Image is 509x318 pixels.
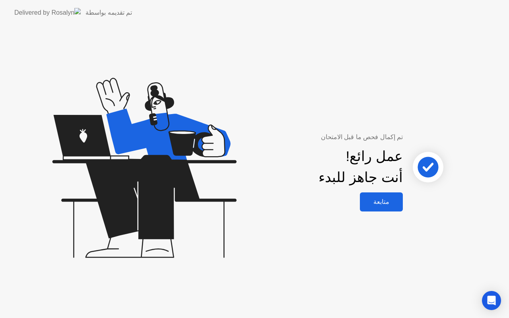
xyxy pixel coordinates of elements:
div: Open Intercom Messenger [482,291,501,310]
div: متابعة [362,198,400,206]
button: متابعة [360,192,403,211]
img: Delivered by Rosalyn [14,8,81,17]
div: تم إكمال فحص ما قبل الامتحان [239,132,403,142]
div: عمل رائع! أنت جاهز للبدء [319,146,403,188]
div: تم تقديمه بواسطة [85,8,132,17]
